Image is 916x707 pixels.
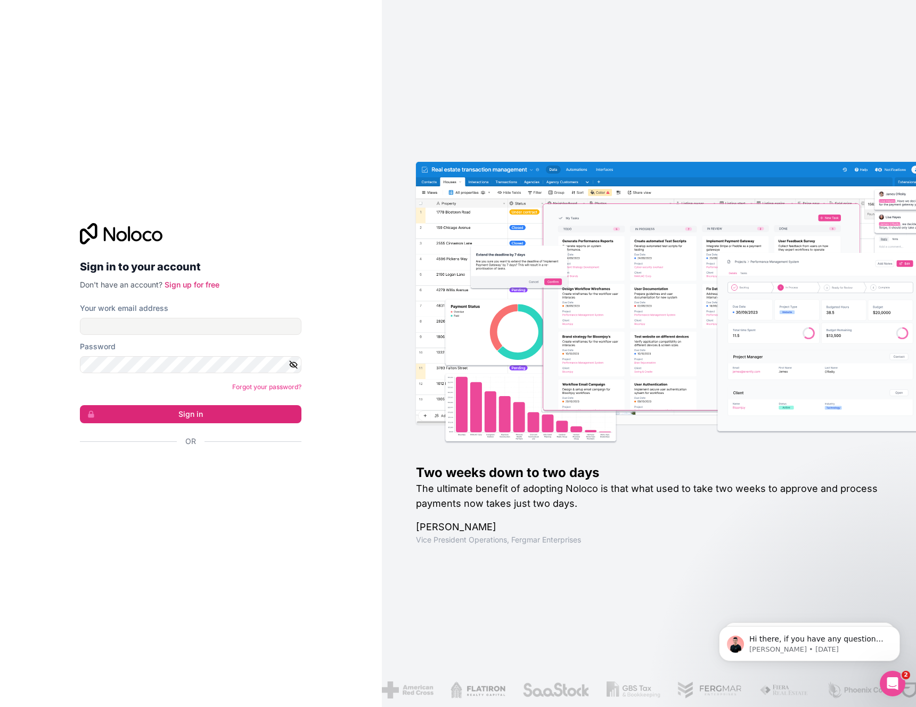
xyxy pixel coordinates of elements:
[826,681,884,698] img: /assets/phoenix-BREaitsQ.png
[80,303,168,314] label: Your work email address
[416,481,882,511] h2: The ultimate benefit of adopting Noloco is that what used to take two weeks to approve and proces...
[759,681,809,698] img: /assets/fiera-fwj2N5v4.png
[416,464,882,481] h1: Two weeks down to two days
[185,436,196,447] span: Or
[416,535,882,545] h1: Vice President Operations , Fergmar Enterprises
[416,520,882,535] h1: [PERSON_NAME]
[381,681,433,698] img: /assets/american-red-cross-BAupjrZR.png
[703,604,916,678] iframe: Intercom notifications message
[450,681,505,698] img: /assets/flatiron-C8eUkumj.png
[880,671,905,696] iframe: Intercom live chat
[80,280,162,289] span: Don't have an account?
[80,405,301,423] button: Sign in
[606,681,660,698] img: /assets/gbstax-C-GtDUiK.png
[677,681,742,698] img: /assets/fergmar-CudnrXN5.png
[80,341,116,352] label: Password
[80,318,301,335] input: Email address
[522,681,589,698] img: /assets/saastock-C6Zbiodz.png
[232,383,301,391] a: Forgot your password?
[165,280,219,289] a: Sign up for free
[80,257,301,276] h2: Sign in to your account
[80,356,301,373] input: Password
[902,671,910,679] span: 2
[75,458,298,482] iframe: Schaltfläche „Über Google anmelden“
